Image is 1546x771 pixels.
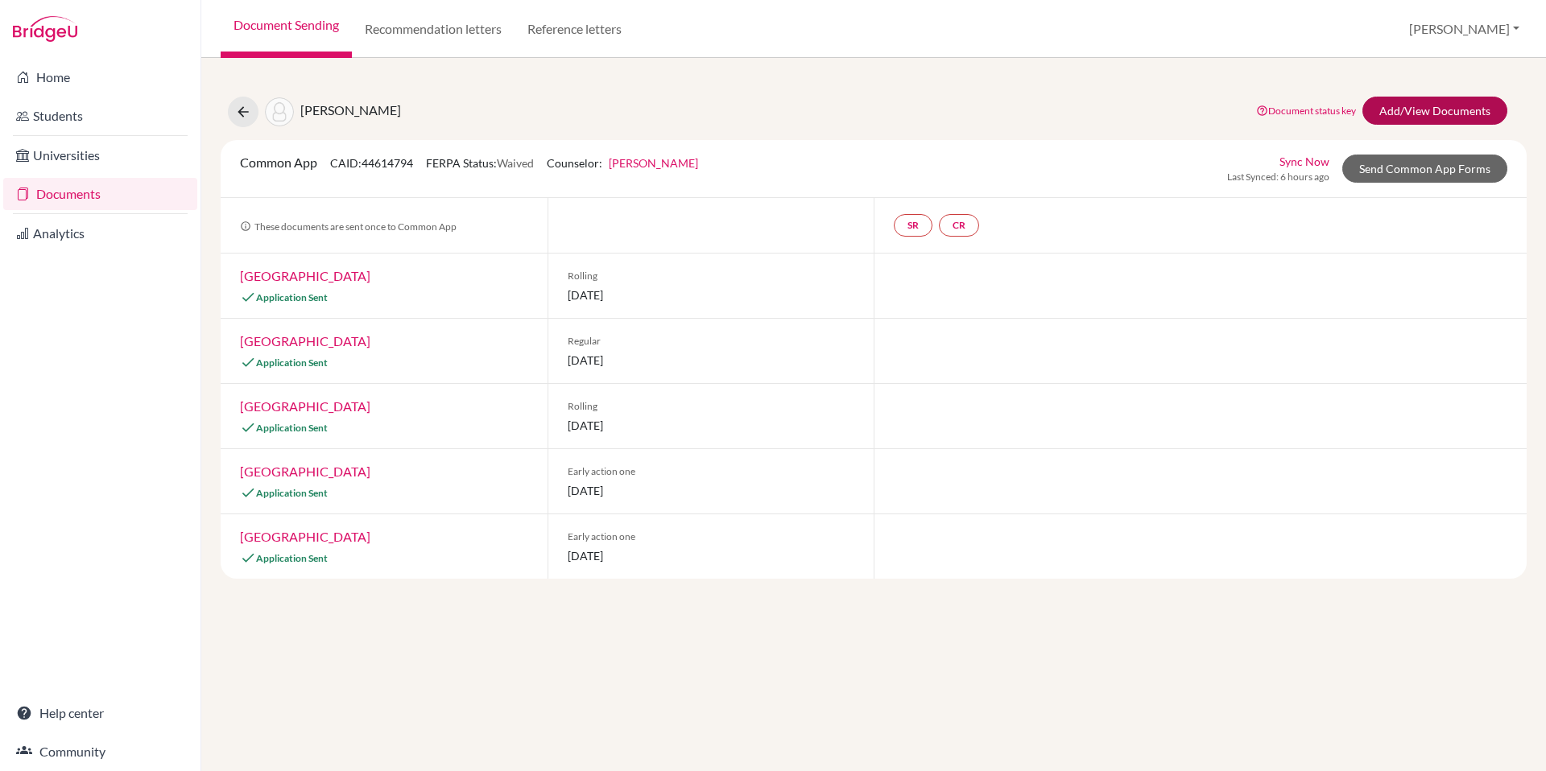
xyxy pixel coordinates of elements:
[568,530,855,544] span: Early action one
[240,529,370,544] a: [GEOGRAPHIC_DATA]
[300,102,401,118] span: [PERSON_NAME]
[609,156,698,170] a: [PERSON_NAME]
[568,334,855,348] span: Regular
[240,268,370,283] a: [GEOGRAPHIC_DATA]
[497,156,534,170] span: Waived
[240,398,370,414] a: [GEOGRAPHIC_DATA]
[256,291,328,303] span: Application Sent
[3,697,197,729] a: Help center
[240,155,317,170] span: Common App
[256,357,328,369] span: Application Sent
[240,333,370,348] a: [GEOGRAPHIC_DATA]
[1362,97,1507,125] a: Add/View Documents
[1342,155,1507,183] a: Send Common App Forms
[3,61,197,93] a: Home
[1402,14,1527,44] button: [PERSON_NAME]
[568,417,855,434] span: [DATE]
[3,178,197,210] a: Documents
[568,547,855,564] span: [DATE]
[1227,170,1329,184] span: Last Synced: 6 hours ago
[568,269,855,283] span: Rolling
[1256,105,1356,117] a: Document status key
[240,221,457,233] span: These documents are sent once to Common App
[568,482,855,499] span: [DATE]
[568,464,855,479] span: Early action one
[256,487,328,499] span: Application Sent
[3,139,197,171] a: Universities
[256,422,328,434] span: Application Sent
[426,156,534,170] span: FERPA Status:
[3,217,197,249] a: Analytics
[13,16,77,42] img: Bridge-U
[3,100,197,132] a: Students
[1279,153,1329,170] a: Sync Now
[330,156,413,170] span: CAID: 44614794
[894,214,932,237] a: SR
[256,552,328,564] span: Application Sent
[568,352,855,369] span: [DATE]
[568,287,855,303] span: [DATE]
[568,399,855,414] span: Rolling
[547,156,698,170] span: Counselor:
[240,464,370,479] a: [GEOGRAPHIC_DATA]
[939,214,979,237] a: CR
[3,736,197,768] a: Community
